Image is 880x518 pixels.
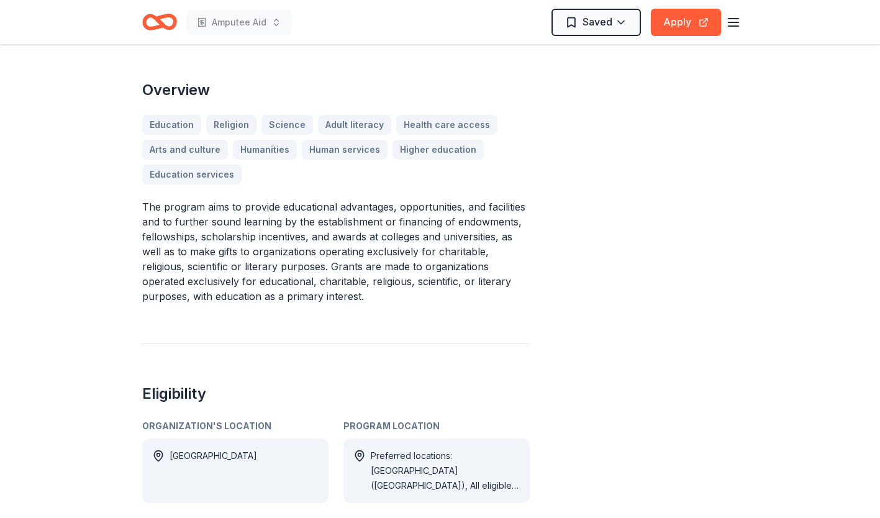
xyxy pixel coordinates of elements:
[651,9,721,36] button: Apply
[142,199,530,304] p: The program aims to provide educational advantages, opportunities, and facilities and to further ...
[371,448,520,493] div: Preferred locations: [GEOGRAPHIC_DATA] ([GEOGRAPHIC_DATA]), All eligible locations: [GEOGRAPHIC_D...
[551,9,641,36] button: Saved
[212,15,266,30] span: Amputee Aid
[583,14,612,30] span: Saved
[187,10,291,35] button: Amputee Aid
[142,80,530,100] h2: Overview
[142,419,329,434] div: Organization's Location
[142,384,530,404] h2: Eligibility
[170,448,257,493] div: [GEOGRAPHIC_DATA]
[343,419,530,434] div: Program Location
[142,7,177,37] a: Home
